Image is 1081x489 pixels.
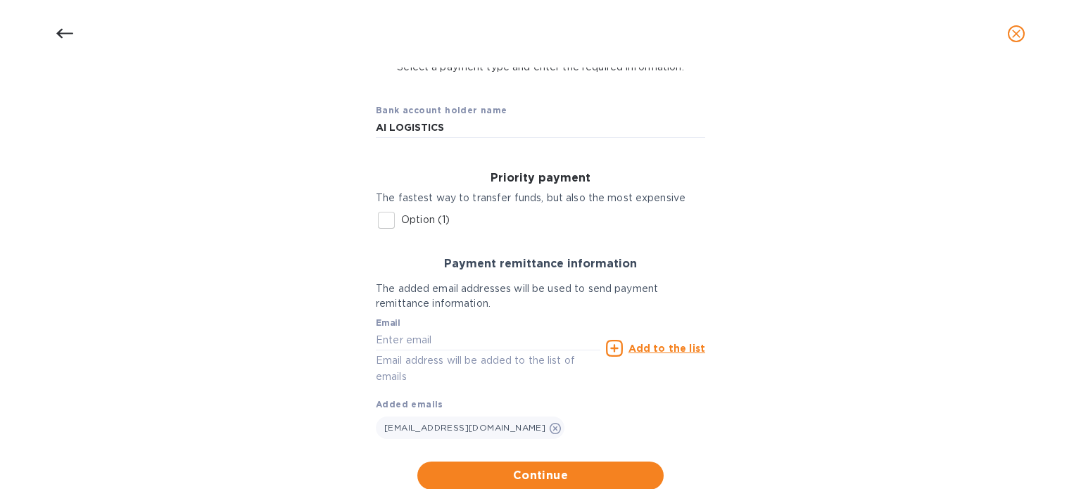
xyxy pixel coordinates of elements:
[376,319,400,328] label: Email
[376,191,705,205] p: The fastest way to transfer funds, but also the most expensive
[376,258,705,271] h3: Payment remittance information
[376,329,600,350] input: Enter email
[999,17,1033,51] button: close
[384,422,545,433] span: [EMAIL_ADDRESS][DOMAIN_NAME]
[401,212,450,227] p: Option (1)
[397,60,684,75] p: Select a payment type and enter the required information.
[376,353,600,385] p: Email address will be added to the list of emails
[376,281,705,311] p: The added email addresses will be used to send payment remittance information.
[376,399,443,409] b: Added emails
[429,467,652,484] span: Continue
[376,105,507,115] b: Bank account holder name
[628,343,705,354] u: Add to the list
[376,172,705,185] h3: Priority payment
[376,417,564,439] div: [EMAIL_ADDRESS][DOMAIN_NAME]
